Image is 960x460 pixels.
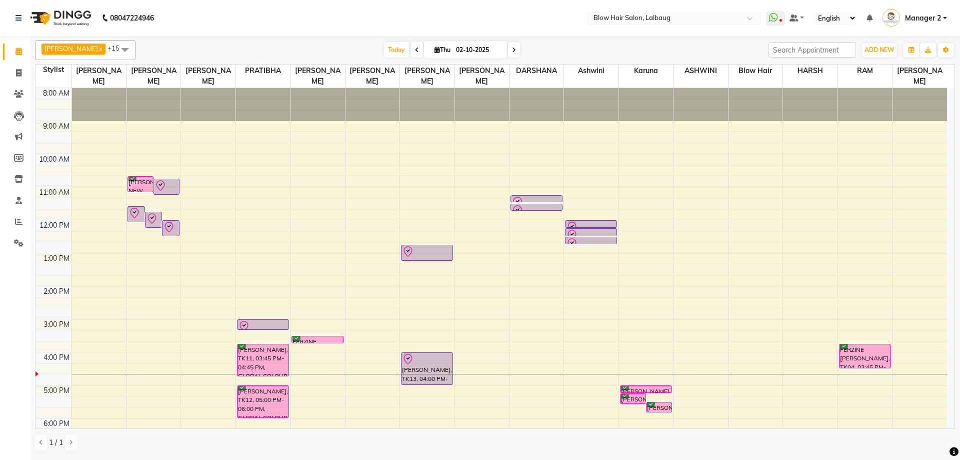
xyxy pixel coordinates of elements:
[646,402,671,412] div: [PERSON_NAME], TK14, 05:30 PM-05:50 PM, FLAVOURED WAX (Women)-HALF LEGS
[237,386,288,417] div: [PERSON_NAME], TK12, 05:00 PM-06:00 PM, GLOBAL COLOUR (Women)-SHORT
[41,88,71,99] div: 8:00 AM
[892,65,947,88] span: [PERSON_NAME]
[162,221,179,236] div: [PERSON_NAME] [DATE], TK01, 12:00 PM-12:30 PM, HAIR CUT (Men)-CREATIVE STYLE DIRECTOR
[292,336,343,343] div: FERZINE [PERSON_NAME], TK04, 03:30 PM-03:45 PM, Inoa Root Touch Up Women
[41,121,71,132] div: 9:00 AM
[564,65,618,77] span: Ashwini
[839,344,890,368] div: FERZINE [PERSON_NAME], TK04, 03:45 PM-04:30 PM, HAND & FEET CARE (Women)-REGULAR PEDICURE
[41,319,71,330] div: 3:00 PM
[401,245,452,260] div: WAKING, TK09, 12:45 PM-01:15 PM, HAIR CUT (Men)-CREATIVE STYLE DIRECTOR
[37,187,71,198] div: 11:00 AM
[619,65,673,77] span: karuna
[237,320,288,329] div: ZAMAIDA, TK10, 03:00 PM-03:20 PM, HAIR SPA WOMEN (Biotop) (Women)-LONG
[25,4,94,32] img: logo
[673,65,727,77] span: ASHWINI
[145,212,162,227] div: [PERSON_NAME], TK06, 11:45 AM-12:15 PM, HAIR CUT (Men)-[PERSON_NAME] TRIM / SHAVE
[37,154,71,165] div: 10:00 AM
[432,46,453,54] span: Thu
[154,179,179,194] div: [PERSON_NAME], TK05, 10:45 AM-11:15 AM, HAIR CUT (Men)-SENIOR STYLIST
[620,394,645,403] div: [PERSON_NAME], TK14, 05:15 PM-05:35 PM, FLAVOURED WAX (Women)-FULL ARMS
[236,65,290,77] span: PRATIBHA
[401,353,452,384] div: [PERSON_NAME], TK13, 04:00 PM-05:00 PM, HAIR SPA WOMEN (Biotop) (Women)-LONG
[565,237,616,244] div: [PERSON_NAME] NEW, TK07, 12:30 PM-12:45 PM, Full Legs Waxing
[620,386,671,392] div: [PERSON_NAME], TK14, 05:00 PM-05:15 PM, FLAVOURED WAX (Women)-UNDER ARMS
[511,196,562,202] div: [PERSON_NAME] [DATE], TK08, 11:15 AM-11:25 AM, THREADING (Women)-EYEBROWS
[110,4,154,32] b: 08047224946
[37,220,71,231] div: 12:00 PM
[44,45,98,53] span: [PERSON_NAME]
[35,65,71,75] div: Stylist
[768,42,856,58] input: Search Appointment
[400,65,454,88] span: [PERSON_NAME]
[107,44,127,52] span: +15
[41,253,71,264] div: 1:00 PM
[41,286,71,297] div: 2:00 PM
[181,65,235,88] span: [PERSON_NAME]
[455,65,509,88] span: [PERSON_NAME]
[128,177,153,192] div: [PERSON_NAME] NEW, TK02, 10:40 AM-11:10 AM, HAIR CUT (Men)-[PERSON_NAME] TRIM / SHAVE
[511,204,562,210] div: [PERSON_NAME] [DATE], TK08, 11:30 AM-11:40 AM, THREADING (Women)-UPPERLIPS
[838,65,892,77] span: RAM
[384,42,409,58] span: Today
[72,65,126,88] span: [PERSON_NAME]
[453,43,503,58] input: 2025-10-02
[783,65,837,77] span: HARSH
[862,43,896,57] button: ADD NEW
[98,45,102,53] a: x
[345,65,399,88] span: [PERSON_NAME]
[290,65,344,88] span: [PERSON_NAME]
[565,229,616,236] div: [PERSON_NAME] NEW, TK07, 12:15 PM-12:30 PM, Under Arms Waxing
[41,352,71,363] div: 4:00 PM
[509,65,563,77] span: DARSHANA
[864,46,894,54] span: ADD NEW
[41,418,71,429] div: 6:00 PM
[49,437,63,448] span: 1 / 1
[237,344,288,376] div: [PERSON_NAME], TK11, 03:45 PM-04:45 PM, GLOBAL COLOUR (Women)-MEDIUM
[882,9,900,27] img: Manager 2
[128,207,144,222] div: [PERSON_NAME], TK06, 11:35 AM-12:05 PM, HAIR CUT (Men)-CREATIVE STYLE DIRECTOR
[41,385,71,396] div: 5:00 PM
[905,13,941,24] span: Manager 2
[728,65,782,77] span: Blow Hair
[565,221,616,227] div: [PERSON_NAME] NEW, TK07, 12:00 PM-12:15 PM, Full Arms Waxing
[126,65,180,88] span: [PERSON_NAME]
